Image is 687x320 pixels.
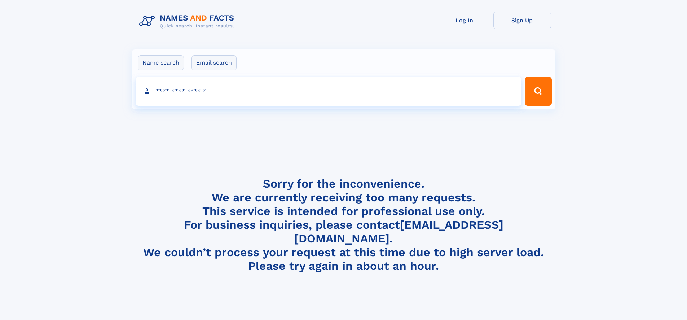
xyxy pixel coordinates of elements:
[294,218,503,245] a: [EMAIL_ADDRESS][DOMAIN_NAME]
[136,77,522,106] input: search input
[436,12,493,29] a: Log In
[136,177,551,273] h4: Sorry for the inconvenience. We are currently receiving too many requests. This service is intend...
[525,77,551,106] button: Search Button
[136,12,240,31] img: Logo Names and Facts
[138,55,184,70] label: Name search
[493,12,551,29] a: Sign Up
[191,55,237,70] label: Email search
